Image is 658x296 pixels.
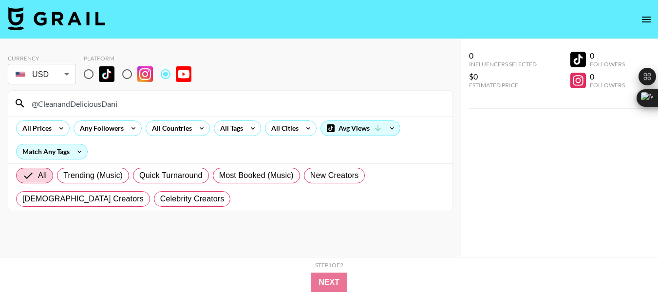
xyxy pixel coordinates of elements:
input: Search by User Name [26,96,447,111]
div: All Prices [17,121,54,136]
div: Currency [8,55,76,62]
img: Instagram [137,66,153,82]
div: USD [10,66,74,83]
img: TikTok [99,66,114,82]
div: Estimated Price [469,81,537,89]
div: All Cities [265,121,301,136]
span: Most Booked (Music) [219,170,294,181]
img: Grail Talent [8,7,105,30]
div: $0 [469,72,537,81]
div: All Tags [214,121,245,136]
div: 0 [469,51,537,60]
div: Match Any Tags [17,144,87,159]
iframe: Drift Widget Chat Controller [609,247,646,284]
span: Quick Turnaround [139,170,203,181]
div: Avg Views [321,121,400,136]
div: Any Followers [74,121,126,136]
div: All Countries [146,121,194,136]
span: New Creators [310,170,359,181]
div: 0 [590,72,625,81]
div: Followers [590,81,625,89]
button: Next [311,273,347,292]
span: All [38,170,47,181]
div: 0 [590,51,625,60]
span: Trending (Music) [63,170,123,181]
img: YouTube [176,66,191,82]
span: Celebrity Creators [160,193,225,205]
button: open drawer [637,10,656,29]
div: Followers [590,60,625,68]
span: [DEMOGRAPHIC_DATA] Creators [22,193,144,205]
div: Platform [84,55,199,62]
div: Step 1 of 2 [315,261,343,269]
div: Influencers Selected [469,60,537,68]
